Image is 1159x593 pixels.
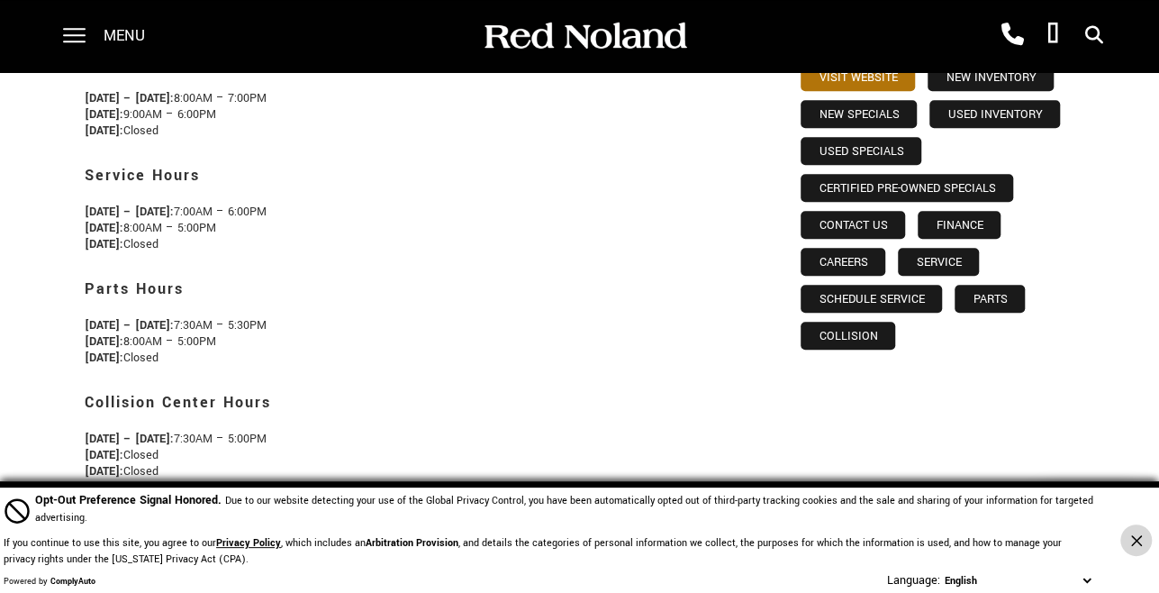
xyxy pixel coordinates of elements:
[85,90,760,139] p: 8:00AM – 7:00PM 9:00AM – 6:00PM Closed
[801,322,895,350] a: Collision
[85,204,174,220] strong: [DATE] – [DATE]:
[85,90,174,106] strong: [DATE] – [DATE]:
[85,106,123,123] strong: [DATE]:
[887,574,940,587] div: Language:
[4,536,1062,566] p: If you continue to use this site, you agree to our , which includes an , and details the categori...
[928,63,1054,91] a: New Inventory
[801,285,942,313] a: Schedule Service
[940,572,1095,589] select: Language Select
[35,492,225,508] span: Opt-Out Preference Signal Honored .
[85,431,760,479] p: 7:30AM – 5:00PM Closed Closed
[801,137,921,165] a: Used Specials
[898,248,979,276] a: Service
[85,157,760,195] h3: Service Hours
[85,317,760,366] p: 7:30AM – 5:30PM 8:00AM – 5:00PM Closed
[85,317,174,333] strong: [DATE] – [DATE]:
[85,463,123,479] strong: [DATE]:
[1120,525,1152,556] button: Close Button
[85,220,123,236] strong: [DATE]:
[85,270,760,308] h3: Parts Hours
[801,211,905,239] a: Contact Us
[216,536,281,550] a: Privacy Policy
[801,63,915,91] a: Visit Website
[35,491,1095,526] div: Due to our website detecting your use of the Global Privacy Control, you have been automatically ...
[85,123,123,139] strong: [DATE]:
[85,236,123,252] strong: [DATE]:
[801,100,917,128] a: New Specials
[366,536,458,550] strong: Arbitration Provision
[85,384,760,422] h3: Collision Center Hours
[85,333,123,350] strong: [DATE]:
[481,21,688,52] img: Red Noland Auto Group
[85,447,123,463] strong: [DATE]:
[4,577,95,588] div: Powered by
[85,350,123,366] strong: [DATE]:
[955,285,1025,313] a: Parts
[85,204,760,252] p: 7:00AM – 6:00PM 8:00AM – 5:00PM Closed
[929,100,1060,128] a: Used Inventory
[918,211,1001,239] a: Finance
[50,576,95,588] a: ComplyAuto
[85,431,174,447] strong: [DATE] – [DATE]:
[801,248,885,276] a: Careers
[801,174,1013,202] a: Certified Pre-Owned Specials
